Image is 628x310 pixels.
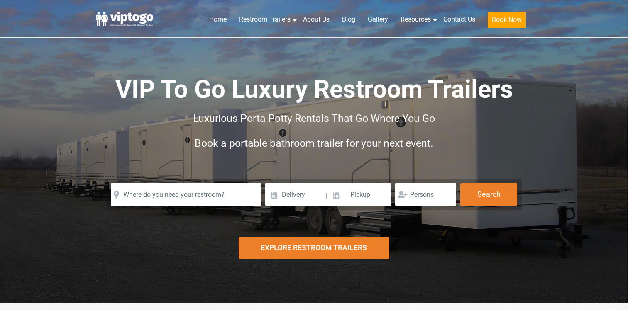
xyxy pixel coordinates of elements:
[111,183,261,206] input: Where do you need your restroom?
[460,183,517,206] button: Search
[481,10,532,33] a: Book Now
[362,10,394,29] a: Gallery
[336,10,362,29] a: Blog
[437,10,481,29] a: Contact Us
[394,10,437,29] a: Resources
[395,183,456,206] input: Persons
[488,12,526,28] button: Book Now
[115,75,513,104] span: VIP To Go Luxury Restroom Trailers
[195,137,433,149] span: Book a portable bathroom trailer for your next event.
[328,183,391,206] input: Pickup
[239,237,389,259] div: Explore Restroom Trailers
[297,10,336,29] a: About Us
[265,183,325,206] input: Delivery
[203,10,233,29] a: Home
[193,112,435,124] span: Luxurious Porta Potty Rentals That Go Where You Go
[233,10,297,29] a: Restroom Trailers
[325,183,327,209] span: |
